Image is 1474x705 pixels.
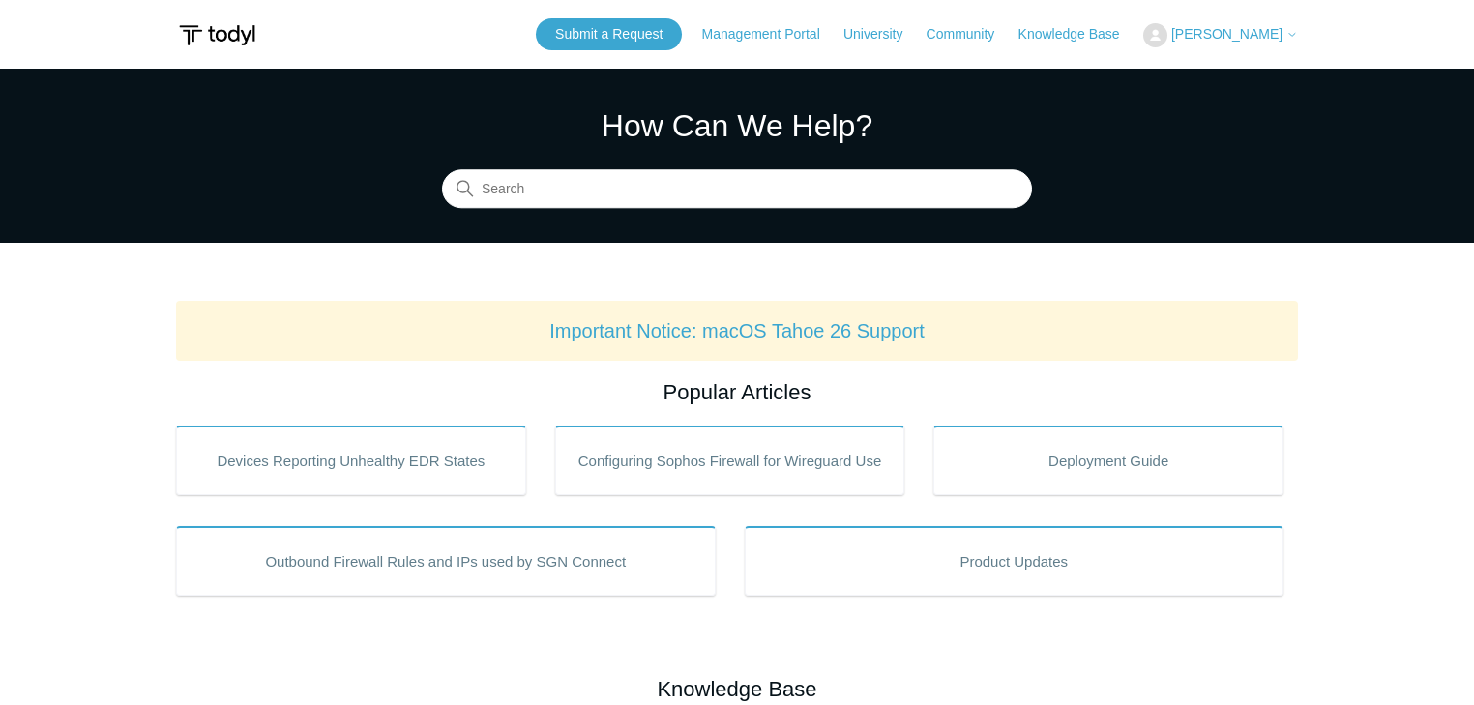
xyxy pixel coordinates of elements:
[843,24,922,44] a: University
[176,526,716,596] a: Outbound Firewall Rules and IPs used by SGN Connect
[933,426,1283,495] a: Deployment Guide
[549,320,925,341] a: Important Notice: macOS Tahoe 26 Support
[1018,24,1139,44] a: Knowledge Base
[176,673,1298,705] h2: Knowledge Base
[176,17,258,53] img: Todyl Support Center Help Center home page
[927,24,1015,44] a: Community
[1143,23,1298,47] button: [PERSON_NAME]
[702,24,840,44] a: Management Portal
[442,170,1032,209] input: Search
[745,526,1284,596] a: Product Updates
[176,376,1298,408] h2: Popular Articles
[176,426,526,495] a: Devices Reporting Unhealthy EDR States
[1171,26,1282,42] span: [PERSON_NAME]
[442,103,1032,149] h1: How Can We Help?
[555,426,905,495] a: Configuring Sophos Firewall for Wireguard Use
[536,18,682,50] a: Submit a Request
